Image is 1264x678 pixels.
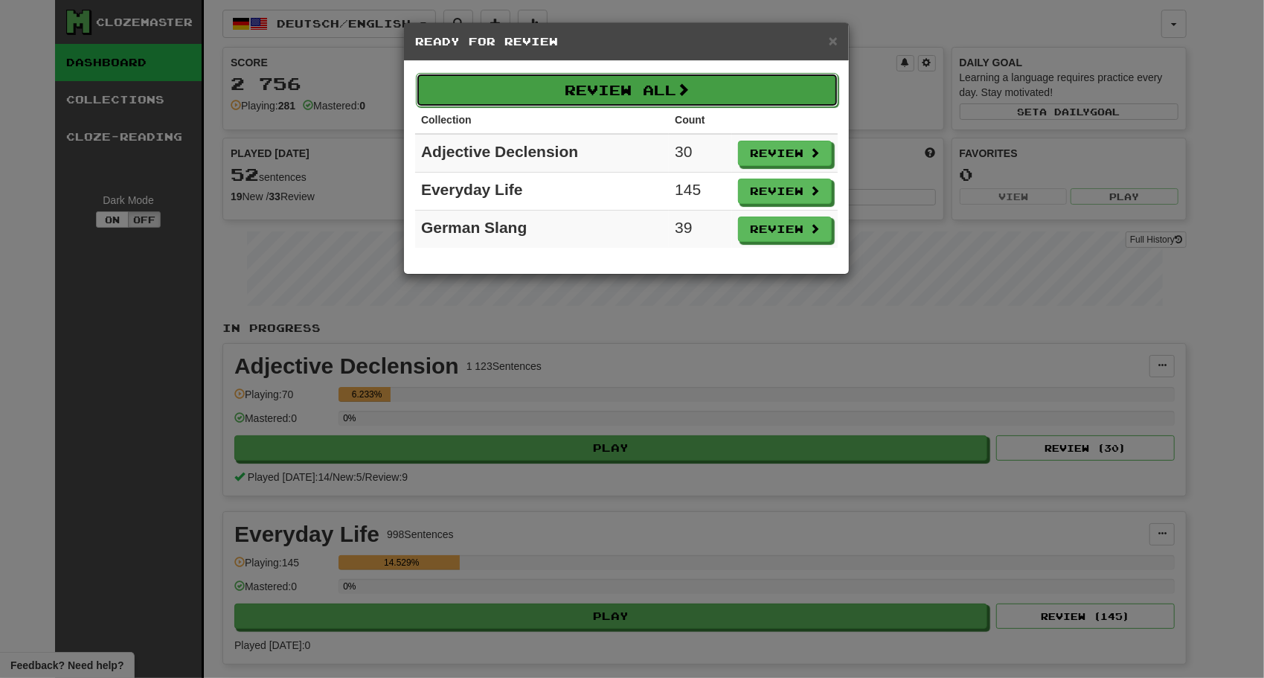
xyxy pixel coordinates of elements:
[829,32,838,49] span: ×
[669,106,732,134] th: Count
[415,34,838,49] h5: Ready for Review
[669,134,732,173] td: 30
[415,106,669,134] th: Collection
[738,217,832,242] button: Review
[738,179,832,204] button: Review
[415,211,669,249] td: German Slang
[669,211,732,249] td: 39
[738,141,832,166] button: Review
[829,33,838,48] button: Close
[416,73,838,107] button: Review All
[415,134,669,173] td: Adjective Declension
[415,173,669,211] td: Everyday Life
[669,173,732,211] td: 145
